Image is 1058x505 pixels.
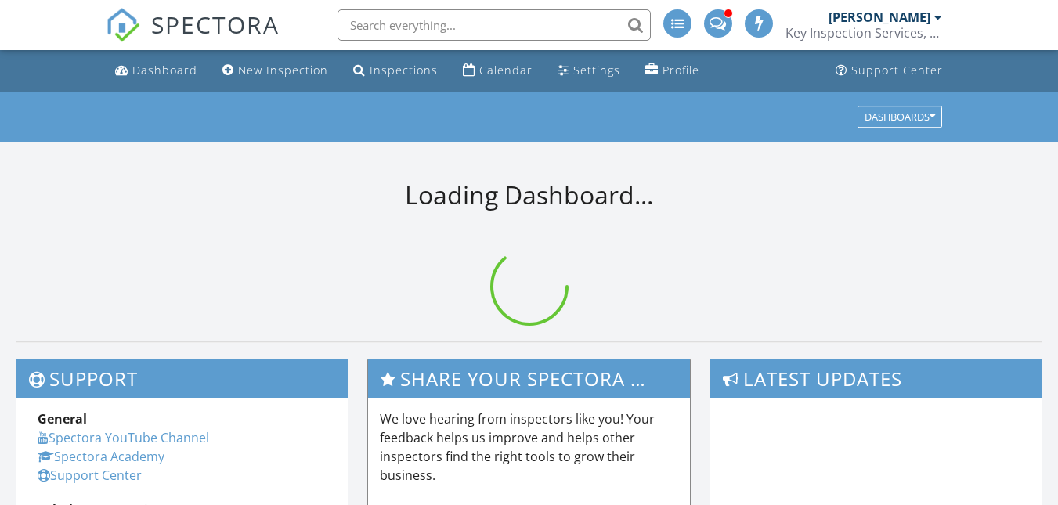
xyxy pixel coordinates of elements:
h3: Latest Updates [710,359,1042,398]
a: Support Center [38,467,142,484]
div: Support Center [851,63,943,78]
a: Spectora Academy [38,448,164,465]
div: Calendar [479,63,533,78]
a: Calendar [457,56,539,85]
a: New Inspection [216,56,334,85]
div: Dashboard [132,63,197,78]
div: Key Inspection Services, LLC [785,25,942,41]
span: SPECTORA [151,8,280,41]
div: Dashboards [865,111,935,122]
p: We love hearing from inspectors like you! Your feedback helps us improve and helps other inspecto... [380,409,678,485]
a: Support Center [829,56,949,85]
h3: Share Your Spectora Experience [368,359,690,398]
div: [PERSON_NAME] [829,9,930,25]
input: Search everything... [338,9,651,41]
div: Inspections [370,63,438,78]
a: Inspections [347,56,444,85]
img: The Best Home Inspection Software - Spectora [106,8,140,42]
div: Settings [573,63,620,78]
a: SPECTORA [106,21,280,54]
a: Spectora YouTube Channel [38,429,209,446]
h3: Support [16,359,348,398]
div: Profile [663,63,699,78]
a: Dashboard [109,56,204,85]
a: Profile [639,56,706,85]
a: Settings [551,56,626,85]
button: Dashboards [858,106,942,128]
div: New Inspection [238,63,328,78]
strong: General [38,410,87,427]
